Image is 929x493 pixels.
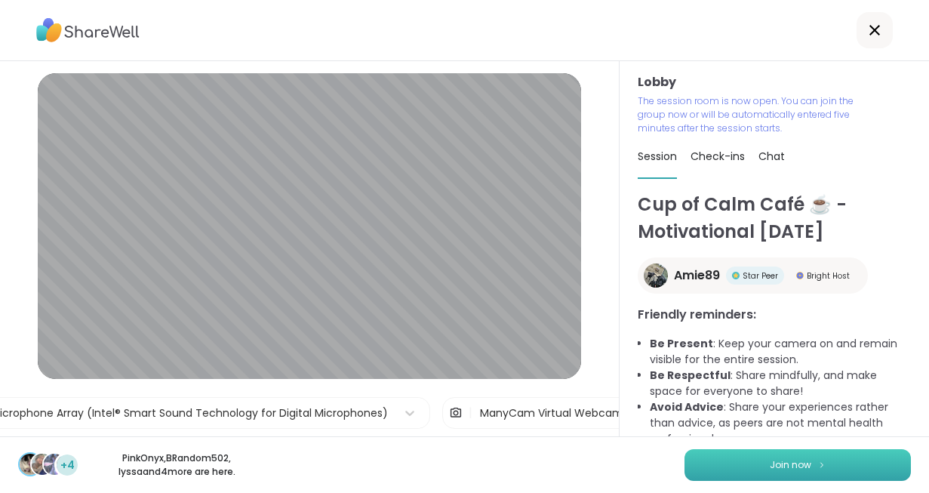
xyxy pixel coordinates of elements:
[650,399,724,414] b: Avoid Advice
[638,73,911,91] h3: Lobby
[469,398,472,428] span: |
[684,449,911,481] button: Join now
[32,454,53,475] img: BRandom502
[92,451,261,479] p: PinkOnyx , BRandom502 , lyssa and 4 more are here.
[638,191,911,245] h1: Cup of Calm Café ☕️ - Motivational [DATE]
[449,398,463,428] img: Camera
[650,368,731,383] b: Be Respectful
[638,94,855,135] p: The session room is now open. You can join the group now or will be automatically entered five mi...
[60,458,75,473] span: +4
[36,13,140,48] img: ShareWell Logo
[638,257,868,294] a: Amie89Amie89Star PeerStar PeerBright HostBright Host
[743,270,778,282] span: Star Peer
[674,267,720,285] span: Amie89
[650,336,713,351] b: Be Present
[638,306,911,324] h3: Friendly reminders:
[650,336,911,368] li: : Keep your camera on and remain visible for the entire session.
[807,270,850,282] span: Bright Host
[644,263,668,288] img: Amie89
[758,149,785,164] span: Chat
[638,149,677,164] span: Session
[20,454,41,475] img: PinkOnyx
[796,272,804,279] img: Bright Host
[732,272,740,279] img: Star Peer
[770,458,811,472] span: Join now
[650,399,911,447] li: : Share your experiences rather than advice, as peers are not mental health professionals.
[44,454,65,475] img: lyssa
[691,149,745,164] span: Check-ins
[650,368,911,399] li: : Share mindfully, and make space for everyone to share!
[817,461,826,469] img: ShareWell Logomark
[480,405,623,421] div: ManyCam Virtual Webcam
